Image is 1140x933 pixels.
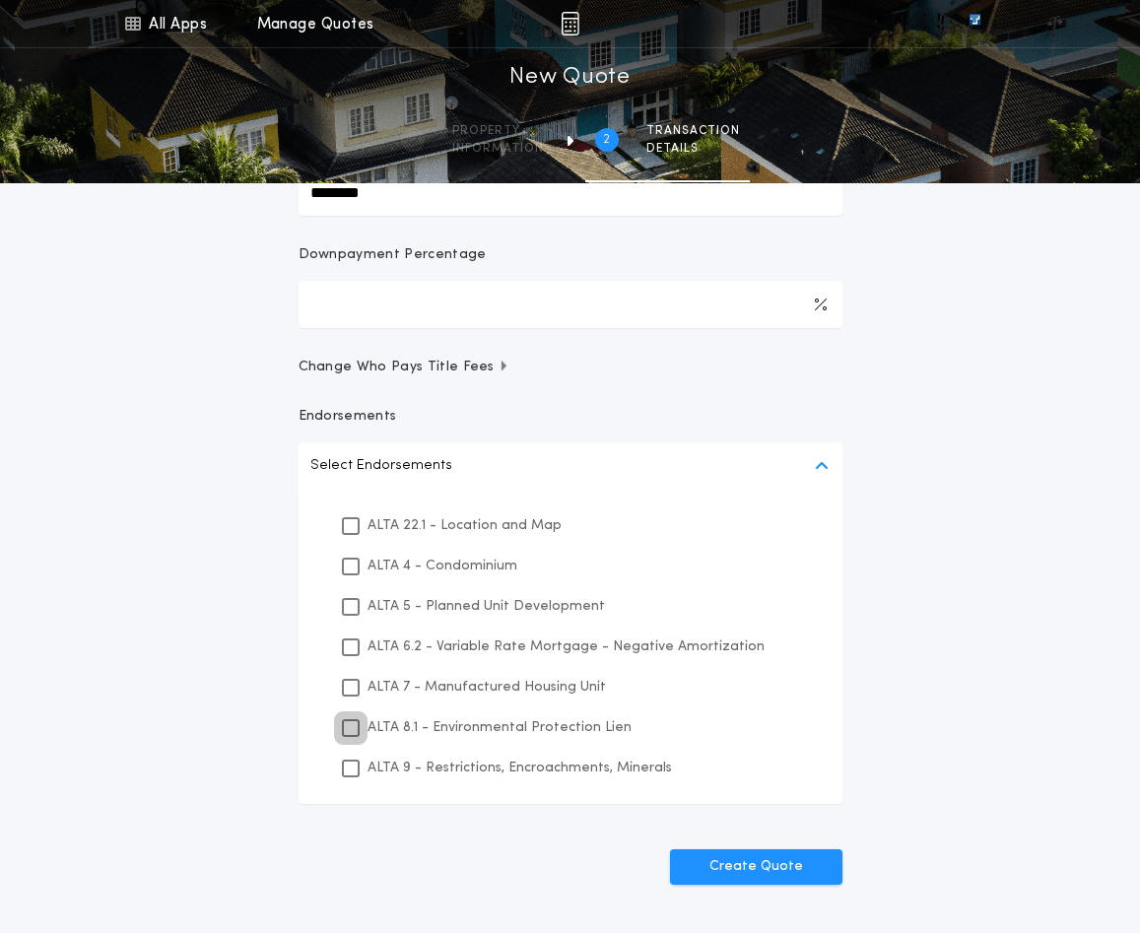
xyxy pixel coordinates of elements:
[299,245,487,265] p: Downpayment Percentage
[299,168,842,216] input: New Loan Amount
[368,717,632,738] p: ALTA 8.1 - Environmental Protection Lien
[452,141,544,157] span: information
[452,123,544,139] span: Property
[299,490,842,804] ul: Select Endorsements
[310,454,452,478] p: Select Endorsements
[368,515,562,536] p: ALTA 22.1 - Location and Map
[670,849,842,885] button: Create Quote
[299,407,842,427] p: Endorsements
[603,132,610,148] h2: 2
[368,677,606,698] p: ALTA 7 - Manufactured Housing Unit
[299,281,842,328] input: Downpayment Percentage
[368,556,517,576] p: ALTA 4 - Condominium
[646,141,740,157] span: details
[299,442,842,490] button: Select Endorsements
[561,12,579,35] img: img
[933,14,1016,33] img: vs-icon
[646,123,740,139] span: Transaction
[368,758,672,778] p: ALTA 9 - Restrictions, Encroachments, Minerals
[368,636,765,657] p: ALTA 6.2 - Variable Rate Mortgage - Negative Amortization
[368,596,605,617] p: ALTA 5 - Planned Unit Development
[299,358,510,377] span: Change Who Pays Title Fees
[509,62,630,94] h1: New Quote
[299,358,842,377] button: Change Who Pays Title Fees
